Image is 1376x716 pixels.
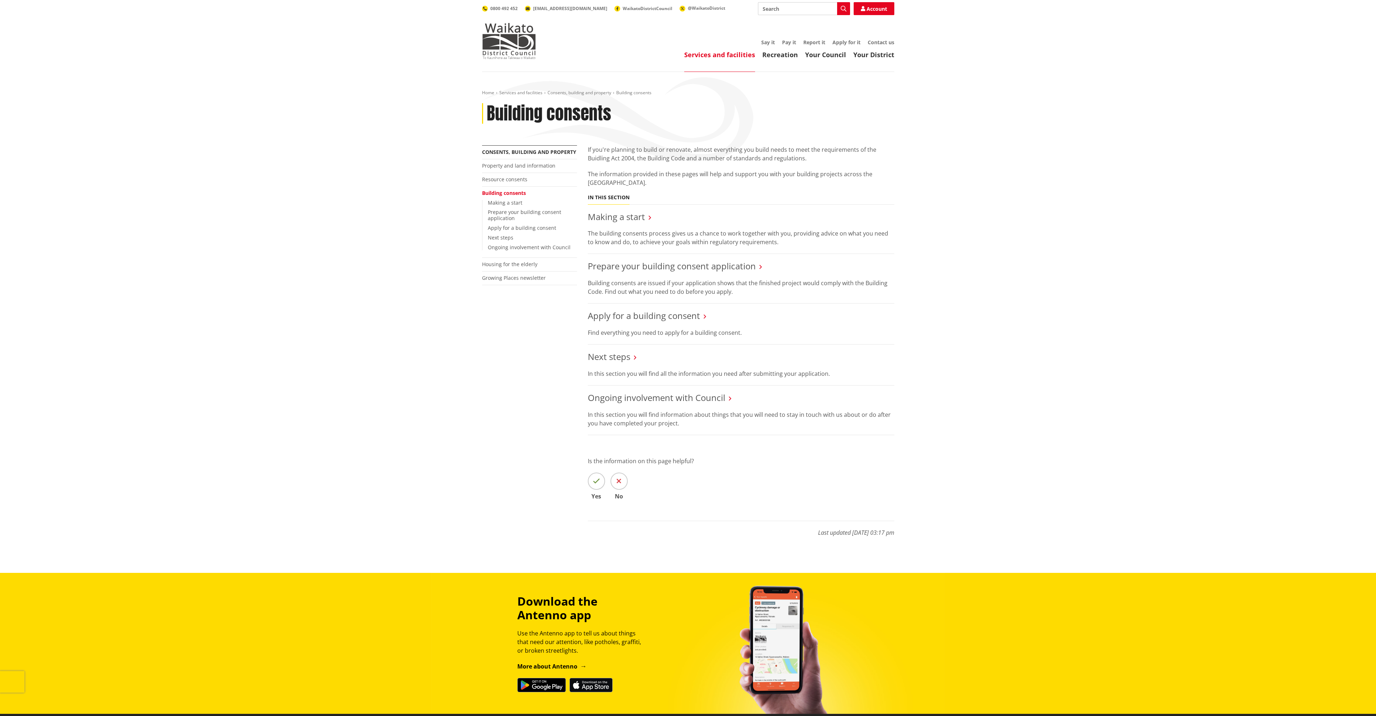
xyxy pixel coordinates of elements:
input: Search input [758,2,850,15]
a: More about Antenno [517,662,587,670]
p: If you're planning to build or renovate, almost everything you build needs to meet the requiremen... [588,145,894,163]
p: The information provided in these pages will help and support you with your building projects acr... [588,170,894,187]
a: Ongoing involvement with Council [488,244,571,251]
a: Your District [853,50,894,59]
a: Account [854,2,894,15]
img: Get it on Google Play [517,678,566,692]
a: Apply for a building consent [588,310,700,321]
span: Yes [588,493,605,499]
a: Recreation [762,50,798,59]
a: Next steps [488,234,513,241]
a: Your Council [805,50,846,59]
span: WaikatoDistrictCouncil [623,5,672,12]
a: WaikatoDistrictCouncil [614,5,672,12]
p: In this section you will find information about things that you will need to stay in touch with u... [588,410,894,428]
a: [EMAIL_ADDRESS][DOMAIN_NAME] [525,5,607,12]
h5: In this section [588,195,630,201]
img: Download on the App Store [569,678,613,692]
a: Property and land information [482,162,555,169]
span: Building consents [616,90,651,96]
a: Say it [761,39,775,46]
a: Consents, building and property [482,149,576,155]
a: Contact us [868,39,894,46]
span: No [610,493,628,499]
span: @WaikatoDistrict [688,5,725,11]
a: Services and facilities [499,90,542,96]
a: Housing for the elderly [482,261,537,268]
p: The building consents process gives us a chance to work together with you, providing advice on wh... [588,229,894,246]
img: Waikato District Council - Te Kaunihera aa Takiwaa o Waikato [482,23,536,59]
a: 0800 492 452 [482,5,518,12]
a: Pay it [782,39,796,46]
a: Making a start [588,211,645,223]
p: Use the Antenno app to tell us about things that need our attention, like potholes, graffiti, or ... [517,629,648,655]
a: Building consents [482,190,526,196]
h3: Download the Antenno app [517,594,648,622]
p: In this section you will find all the information you need after submitting your application. [588,369,894,378]
span: 0800 492 452 [490,5,518,12]
a: Resource consents [482,176,527,183]
a: Consents, building and property [548,90,611,96]
p: Last updated [DATE] 03:17 pm [588,521,894,537]
a: Next steps [588,351,630,362]
a: Growing Places newsletter [482,274,546,281]
a: Report it [803,39,825,46]
p: Is the information on this page helpful? [588,457,894,465]
a: Apply for a building consent [488,224,556,231]
a: Apply for it [832,39,860,46]
h1: Building consents [487,103,611,124]
a: Home [482,90,494,96]
a: Ongoing involvement with Council [588,392,725,403]
nav: breadcrumb [482,90,894,96]
p: Find everything you need to apply for a building consent. [588,328,894,337]
a: Making a start [488,199,522,206]
a: Prepare your building consent application [488,209,561,222]
a: Services and facilities [684,50,755,59]
a: @WaikatoDistrict [680,5,725,11]
p: Building consents are issued if your application shows that the finished project would comply wit... [588,279,894,296]
a: Prepare your building consent application [588,260,756,272]
span: [EMAIL_ADDRESS][DOMAIN_NAME] [533,5,607,12]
